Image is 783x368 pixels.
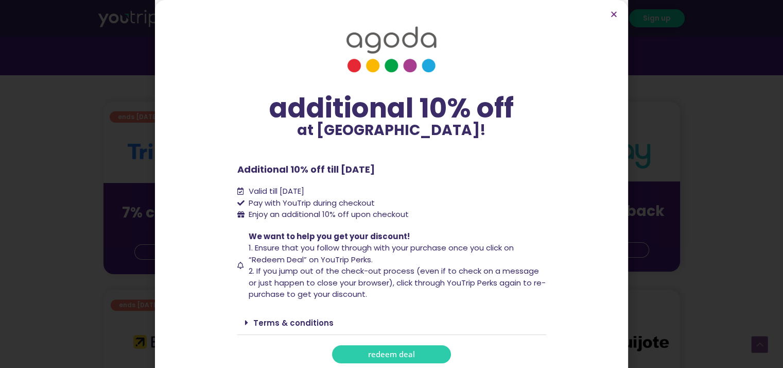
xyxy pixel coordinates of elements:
span: Pay with YouTrip during checkout [246,197,375,209]
span: Enjoy an additional 10% off upon checkout [249,209,409,220]
p: Additional 10% off till [DATE] [237,162,546,176]
div: Terms & conditions [237,311,546,335]
span: Valid till [DATE] [246,186,304,197]
p: at [GEOGRAPHIC_DATA]! [237,123,546,138]
a: Close [610,10,618,18]
a: redeem deal [332,345,451,363]
span: We want to help you get your discount! [249,231,410,242]
a: Terms & conditions [253,317,334,328]
span: redeem deal [368,350,415,358]
span: 1. Ensure that you follow through with your purchase once you click on “Redeem Deal” on YouTrip P... [249,242,514,265]
div: additional 10% off [237,93,546,123]
span: 2. If you jump out of the check-out process (even if to check on a message or just happen to clos... [249,265,546,299]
